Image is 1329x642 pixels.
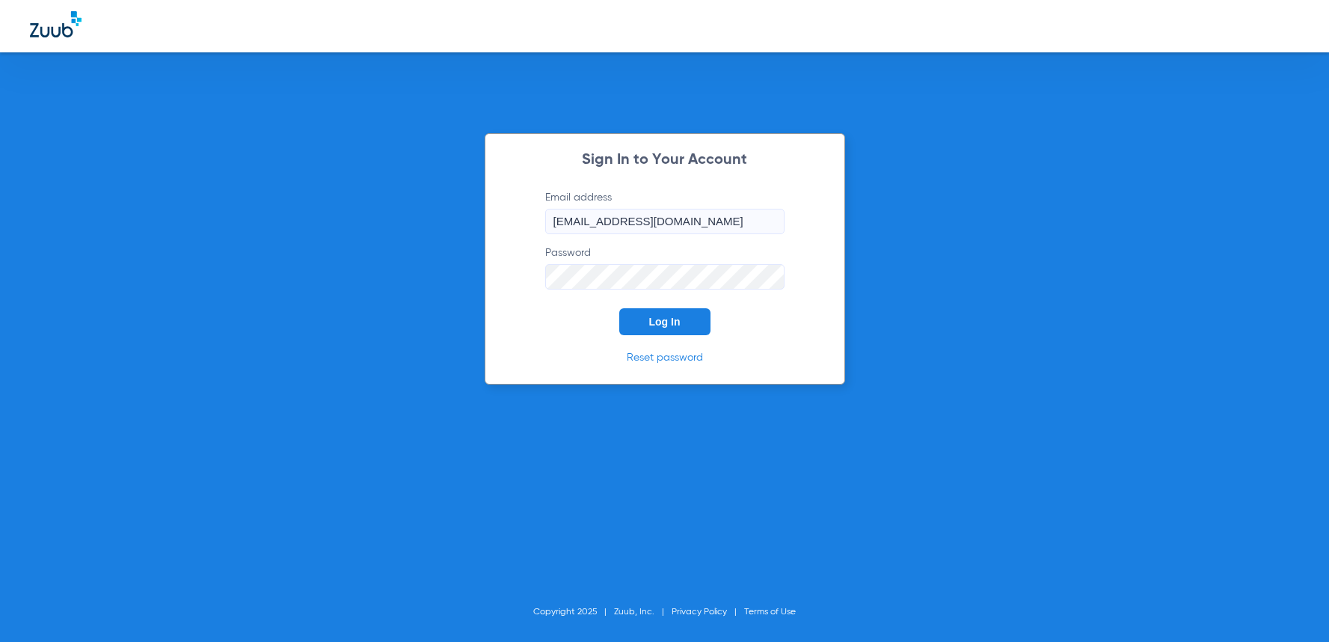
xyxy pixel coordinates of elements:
[545,264,785,290] input: Password
[545,190,785,234] label: Email address
[649,316,681,328] span: Log In
[627,352,703,363] a: Reset password
[545,209,785,234] input: Email address
[30,11,82,37] img: Zuub Logo
[1254,570,1329,642] iframe: Chat Widget
[533,605,614,620] li: Copyright 2025
[545,245,785,290] label: Password
[523,153,807,168] h2: Sign In to Your Account
[614,605,672,620] li: Zuub, Inc.
[744,608,796,617] a: Terms of Use
[619,308,710,335] button: Log In
[672,608,727,617] a: Privacy Policy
